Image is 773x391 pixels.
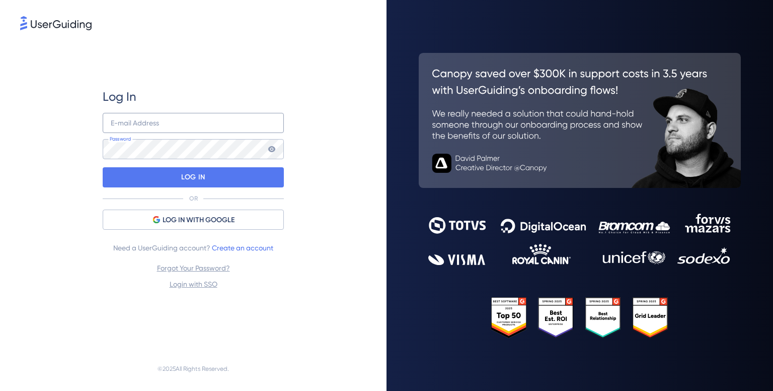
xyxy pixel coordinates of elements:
input: example@company.com [103,113,284,133]
img: 9302ce2ac39453076f5bc0f2f2ca889b.svg [428,214,731,265]
span: LOG IN WITH GOOGLE [163,214,235,226]
a: Login with SSO [170,280,217,288]
span: © 2025 All Rights Reserved. [158,363,229,375]
span: Need a UserGuiding account? [113,242,273,254]
a: Forgot Your Password? [157,264,230,272]
img: 8faab4ba6bc7696a72372aa768b0286c.svg [20,16,92,30]
p: OR [189,194,198,203]
img: 25303e33045975176eb484905ab012ff.svg [491,297,668,338]
span: Log In [103,89,136,105]
img: 26c0aa7c25a843aed4baddd2b5e0fa68.svg [419,53,741,188]
a: Create an account [212,244,273,252]
p: LOG IN [181,169,205,185]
